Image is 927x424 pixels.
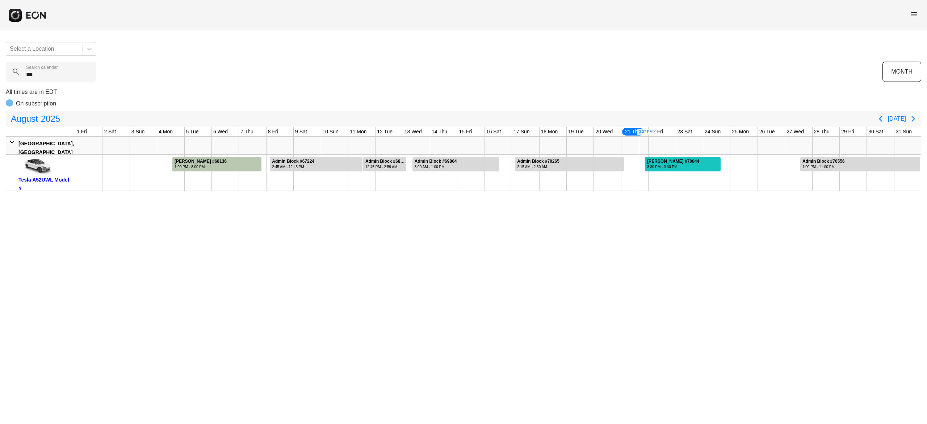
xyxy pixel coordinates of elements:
[457,127,473,136] div: 15 Fri
[239,127,255,136] div: 7 Thu
[102,127,117,136] div: 2 Sat
[430,127,449,136] div: 14 Thu
[39,112,62,126] span: 2025
[175,164,227,170] div: 1:00 PM - 8:00 PM
[412,155,500,171] div: Rented for 4 days by Admin Block Current status is rental
[9,112,39,126] span: August
[894,127,913,136] div: 31 Sun
[647,164,699,170] div: 8:30 PM - 3:30 PM
[269,155,363,171] div: Rented for 4 days by Admin Block Current status is rental
[840,127,856,136] div: 29 Fri
[376,127,394,136] div: 12 Tue
[363,155,406,171] div: Rented for 2 days by Admin Block Current status is rental
[867,127,884,136] div: 30 Sat
[18,139,74,157] div: [GEOGRAPHIC_DATA], [GEOGRAPHIC_DATA]
[175,159,227,164] div: [PERSON_NAME] #68136
[272,159,314,164] div: Admin Block #67224
[272,164,314,170] div: 2:45 AM - 12:45 PM
[517,159,559,164] div: Admin Block #70265
[800,155,920,171] div: Rented for 5 days by Admin Block Current status is rental
[813,127,831,136] div: 28 Thu
[18,157,55,175] img: car
[676,127,693,136] div: 23 Sat
[649,127,664,136] div: 22 Fri
[758,127,776,136] div: 26 Tue
[365,159,405,164] div: Admin Block #68083
[730,127,750,136] div: 25 Mon
[802,164,845,170] div: 1:00 PM - 11:00 PM
[882,62,921,82] button: MONTH
[415,164,457,170] div: 8:00 AM - 1:00 PM
[873,112,888,126] button: Previous page
[348,127,368,136] div: 11 Mon
[26,65,58,70] label: Search calendar
[16,99,56,108] p: On subscription
[185,127,200,136] div: 5 Tue
[567,127,585,136] div: 19 Tue
[785,127,805,136] div: 27 Wed
[212,127,229,136] div: 6 Wed
[512,127,531,136] div: 17 Sun
[802,159,845,164] div: Admin Block #70556
[540,127,559,136] div: 18 Mon
[172,155,262,171] div: Rented for 4 days by Ramon Yera Current status is completed
[888,112,906,125] button: [DATE]
[703,127,722,136] div: 24 Sun
[594,127,614,136] div: 20 Wed
[415,159,457,164] div: Admin Block #69804
[18,175,72,193] div: Tesla A52UWL Model Y
[621,127,644,136] div: 21 Thu
[365,164,405,170] div: 12:45 PM - 2:59 AM
[157,127,174,136] div: 4 Mon
[267,127,280,136] div: 8 Fri
[910,10,918,18] span: menu
[403,127,423,136] div: 13 Wed
[515,155,624,171] div: Rented for 4 days by Admin Block Current status is rental
[7,112,64,126] button: August2025
[906,112,920,126] button: Next page
[517,164,559,170] div: 2:15 AM - 2:30 AM
[6,88,921,96] p: All times are in EDT
[130,127,146,136] div: 3 Sun
[75,127,88,136] div: 1 Fri
[485,127,502,136] div: 16 Sat
[294,127,309,136] div: 9 Sat
[645,155,721,171] div: Rented for 3 days by Stanley chen Current status is confirmed
[647,159,699,164] div: [PERSON_NAME] #70844
[321,127,340,136] div: 10 Sun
